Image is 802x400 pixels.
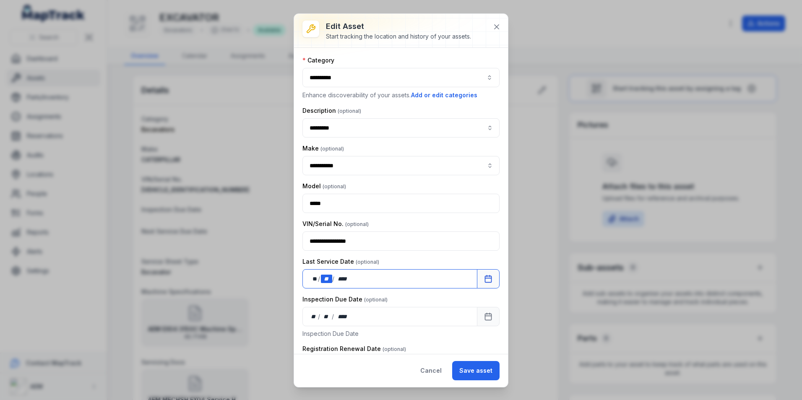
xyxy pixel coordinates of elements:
label: Category [302,56,334,65]
div: month, [321,275,332,283]
div: year, [335,312,350,321]
label: VIN/Serial No. [302,220,369,228]
h3: Edit asset [326,21,471,32]
div: / [318,275,321,283]
input: asset-edit:description-label [302,118,500,138]
button: Add or edit categories [411,91,478,100]
label: Model [302,182,346,190]
div: / [318,312,321,321]
div: / [332,275,335,283]
button: Calendar [477,269,500,288]
div: Start tracking the location and history of your assets. [326,32,471,41]
p: Enhance discoverability of your assets. [302,91,500,100]
label: Inspection Due Date [302,295,388,304]
div: year, [335,275,351,283]
button: Calendar [477,307,500,326]
label: Description [302,106,361,115]
div: month, [321,312,332,321]
div: / [332,312,335,321]
label: Make [302,144,344,153]
label: Registration Renewal Date [302,345,406,353]
div: day, [310,275,318,283]
label: Last Service Date [302,257,379,266]
button: Cancel [413,361,449,380]
input: asset-edit:cf[8261eee4-602e-4976-b39b-47b762924e3f]-label [302,156,500,175]
div: day, [310,312,318,321]
p: Inspection Due Date [302,330,500,338]
button: Save asset [452,361,500,380]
